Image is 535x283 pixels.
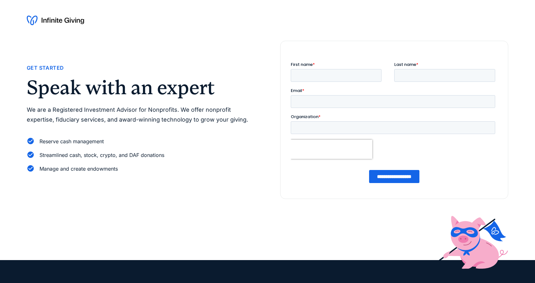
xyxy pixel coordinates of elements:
p: We are a Registered Investment Advisor for Nonprofits. We offer nonprofit expertise, fiduciary se... [27,105,255,124]
h2: Speak with an expert [27,78,255,97]
div: Streamlined cash, stock, crypto, and DAF donations [39,151,164,159]
iframe: Form 0 [291,61,498,188]
div: Reserve cash management [39,137,104,146]
div: Get Started [27,64,64,72]
div: Manage and create endowments [39,165,118,173]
